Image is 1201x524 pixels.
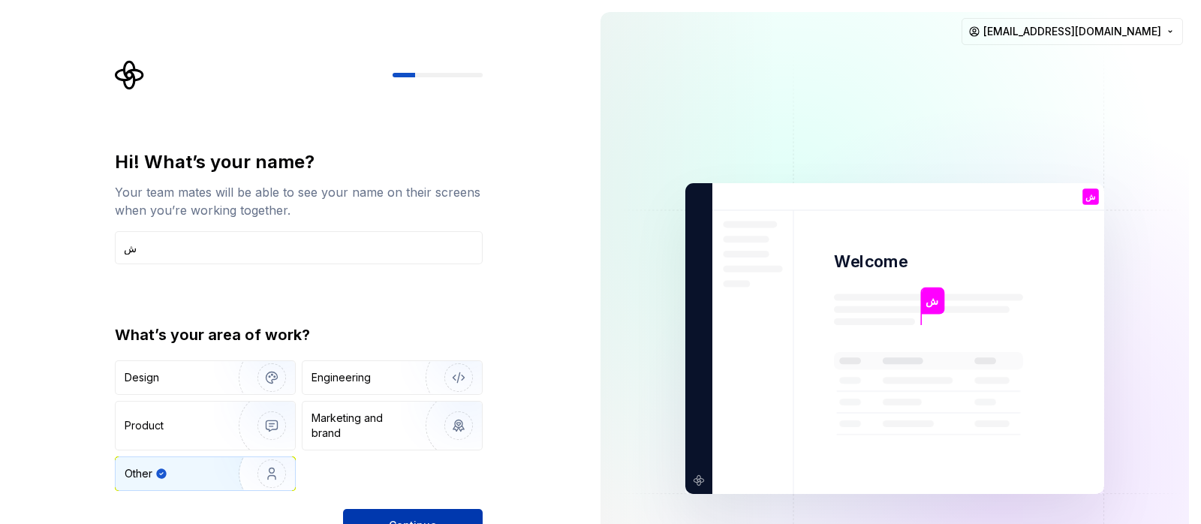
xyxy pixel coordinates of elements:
[115,183,483,219] div: Your team mates will be able to see your name on their screens when you’re working together.
[1085,193,1096,201] p: ش
[115,231,483,264] input: Han Solo
[983,24,1161,39] span: [EMAIL_ADDRESS][DOMAIN_NAME]
[115,150,483,174] div: Hi! What’s your name?
[834,251,908,273] p: Welcome
[115,324,483,345] div: What’s your area of work?
[115,60,145,90] svg: Supernova Logo
[125,370,159,385] div: Design
[926,293,939,309] p: ش
[962,18,1183,45] button: [EMAIL_ADDRESS][DOMAIN_NAME]
[312,411,413,441] div: Marketing and brand
[125,418,164,433] div: Product
[125,466,152,481] div: Other
[312,370,371,385] div: Engineering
